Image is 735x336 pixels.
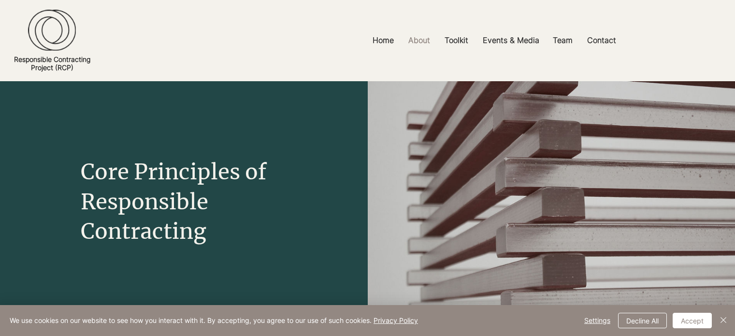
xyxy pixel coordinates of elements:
[81,157,294,247] h1: Core Principles of Responsible Contracting
[437,29,476,51] a: Toolkit
[673,313,712,328] button: Accept
[618,313,667,328] button: Decline All
[374,316,418,324] a: Privacy Policy
[365,29,401,51] a: Home
[546,29,580,51] a: Team
[584,313,610,328] span: Settings
[476,29,546,51] a: Events & Media
[440,29,473,51] p: Toolkit
[10,316,418,325] span: We use cookies on our website to see how you interact with it. By accepting, you agree to our use...
[254,29,735,51] nav: Site
[404,29,435,51] p: About
[548,29,577,51] p: Team
[718,314,729,326] img: Close
[14,55,90,72] a: Responsible ContractingProject (RCP)
[582,29,621,51] p: Contact
[580,29,623,51] a: Contact
[718,313,729,328] button: Close
[478,29,544,51] p: Events & Media
[401,29,437,51] a: About
[368,29,399,51] p: Home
